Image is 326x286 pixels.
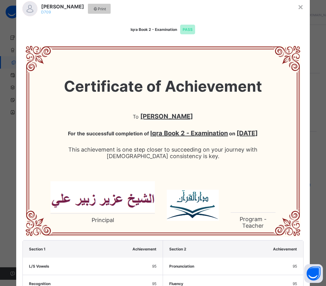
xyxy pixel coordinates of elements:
span: Program - Teacher [231,212,275,229]
span: To [44,108,281,125]
span: Iqra Book 2 - Examination [131,27,195,32]
span: Pronunciation [169,264,194,269]
span: 95 [152,264,156,269]
img: logo [167,190,219,221]
img: logo [50,181,155,212]
span: Achievement [273,247,297,251]
span: PASS [180,25,195,34]
span: Achievement [132,247,156,251]
b: Iqra Book 2 - Examination [150,129,228,137]
button: Open asap [304,264,323,283]
span: 95 [293,281,297,286]
span: This achievement is one step closer to succeeding on your journey with [DEMOGRAPHIC_DATA] consist... [44,142,281,172]
span: Principal [50,213,155,223]
span: Certificate of Achievement [44,65,281,108]
b: [DATE] [237,129,258,137]
span: For the successfull completion of on [44,125,281,142]
div: × [298,1,304,12]
span: Section 1 [29,247,46,251]
span: Section 2 [169,247,186,251]
span: [PERSON_NAME] [41,3,84,10]
span: Recognition [29,281,50,286]
span: 95 [293,264,297,269]
b: [PERSON_NAME] [140,113,193,120]
span: L/S Vowels [29,264,49,269]
span: 95 [152,281,156,286]
span: Fluency [169,281,183,286]
span: Print [93,7,106,11]
span: D709 [41,10,51,14]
